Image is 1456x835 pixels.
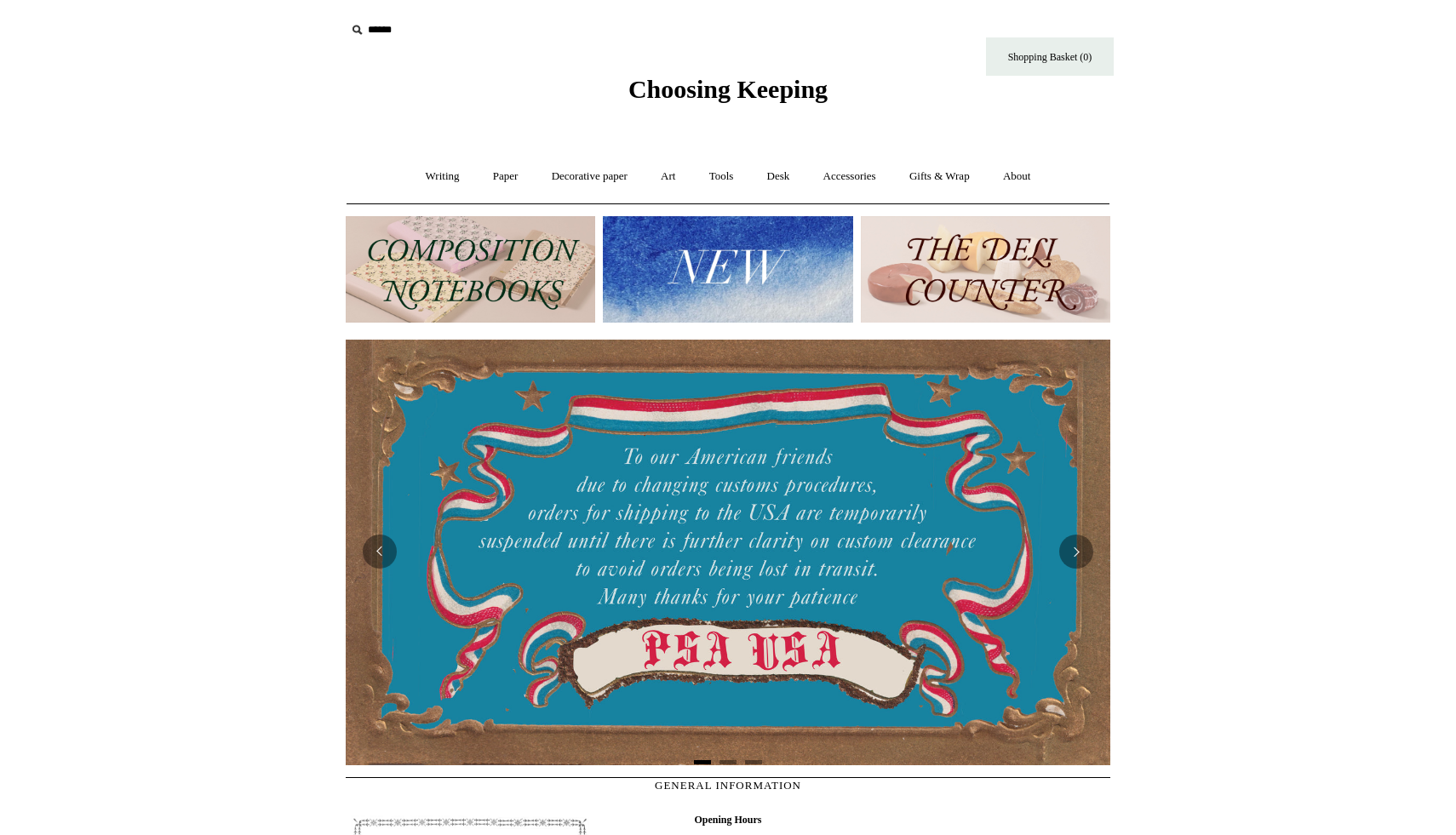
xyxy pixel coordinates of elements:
button: Page 2 [719,760,737,764]
a: Gifts & Wrap [894,154,985,199]
b: Opening Hours [694,814,761,826]
a: About [988,154,1046,199]
a: Choosing Keeping [628,89,828,100]
img: USA PSA .jpg__PID:33428022-6587-48b7-8b57-d7eefc91f15a [346,340,1110,765]
a: Art [645,154,691,199]
button: Page 1 [694,760,711,764]
img: The Deli Counter [861,216,1110,323]
img: New.jpg__PID:f73bdf93-380a-4a35-bcfe-7823039498e1 [603,216,852,323]
span: GENERAL INFORMATION [655,779,801,792]
a: Tools [694,154,749,199]
span: Choosing Keeping [628,75,828,103]
a: Desk [752,154,805,199]
a: Writing [410,154,475,199]
button: Previous [363,535,397,569]
a: Accessories [808,154,891,199]
a: Paper [478,154,534,199]
a: Shopping Basket (0) [986,37,1114,76]
img: 202302 Composition ledgers.jpg__PID:69722ee6-fa44-49dd-a067-31375e5d54ec [346,216,595,323]
button: Page 3 [745,760,762,764]
button: Next [1059,535,1093,569]
a: Decorative paper [536,154,643,199]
